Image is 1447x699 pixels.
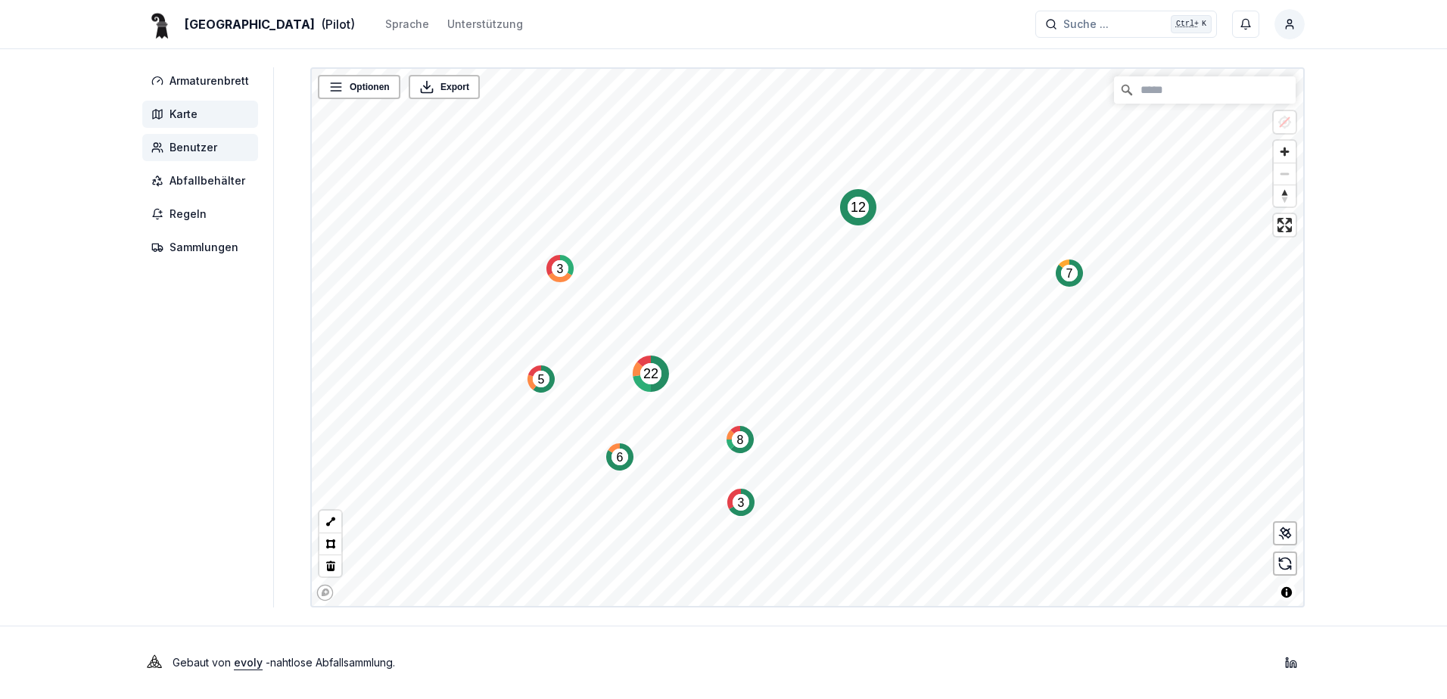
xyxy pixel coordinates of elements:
text: 3 [738,496,745,509]
a: Regeln [142,200,264,228]
span: [GEOGRAPHIC_DATA] [185,15,315,33]
text: 8 [737,433,744,446]
a: Mapbox logo [316,584,334,601]
div: Sprache [385,17,429,32]
input: Suche [1114,76,1296,104]
button: Delete [319,555,341,576]
a: Sammlungen [142,234,264,261]
button: Suche ...Ctrl+K [1035,11,1217,38]
p: Gebaut von - nahtlose Abfallsammlung . [173,652,395,673]
span: Abfallbehälter [170,173,245,188]
div: Map marker [727,489,755,516]
span: Optionen [350,79,390,95]
button: Zoom out [1274,163,1296,185]
span: Benutzer [170,140,217,155]
div: Map marker [840,189,876,225]
a: Armaturenbrett [142,67,264,95]
text: 7 [1066,267,1073,280]
button: Reset bearing to north [1274,185,1296,207]
a: Benutzer [142,134,264,161]
span: Sammlungen [170,240,238,255]
div: Map marker [606,443,633,471]
button: Enter fullscreen [1274,214,1296,236]
text: 22 [643,366,658,381]
button: Toggle attribution [1277,583,1296,601]
a: Unterstützung [447,15,523,33]
button: Polygon tool (p) [319,533,341,555]
button: LineString tool (l) [319,511,341,533]
img: Basel Logo [142,6,179,42]
text: 5 [538,373,545,386]
a: [GEOGRAPHIC_DATA](Pilot) [142,15,355,33]
a: evoly [234,656,263,669]
canvas: Map [312,69,1309,609]
text: 12 [851,200,866,215]
text: 3 [557,263,564,275]
a: Abfallbehälter [142,167,264,194]
button: Sprache [385,15,429,33]
span: Armaturenbrett [170,73,249,89]
a: Karte [142,101,264,128]
div: Map marker [546,255,574,282]
div: Map marker [727,426,754,453]
div: Map marker [633,356,669,392]
img: Evoly Logo [142,651,166,675]
button: Zoom in [1274,141,1296,163]
button: Location not available [1274,111,1296,133]
div: Map marker [1056,259,1083,287]
span: Karte [170,107,198,122]
span: (Pilot) [321,15,355,33]
text: 6 [617,451,624,464]
span: Suche ... [1063,17,1109,32]
div: Map marker [527,365,555,393]
span: Regeln [170,207,207,222]
span: Export [440,79,469,95]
